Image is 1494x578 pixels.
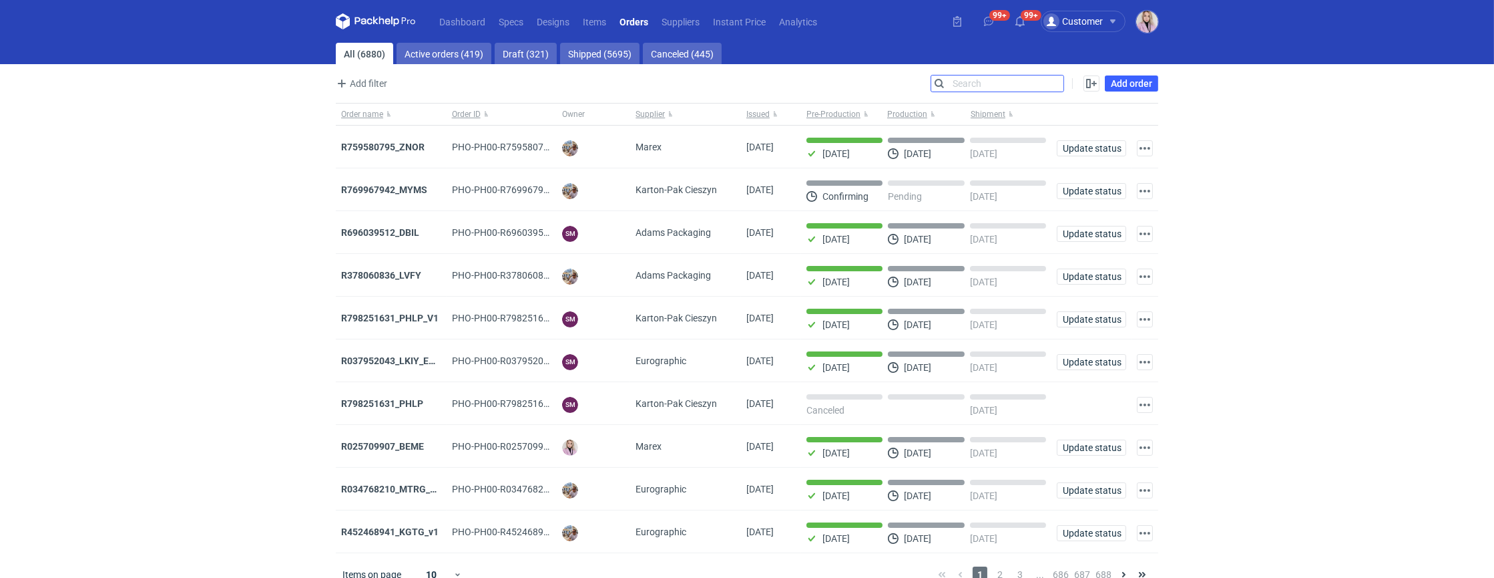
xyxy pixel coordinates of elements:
a: Specs [492,13,530,29]
button: Production [885,104,968,125]
p: [DATE] [970,533,997,544]
span: PHO-PH00-R034768210_MTRG_WCIR_XWSN [452,484,641,494]
strong: R025709907_BEME [341,441,424,452]
div: Karton-Pak Cieszyn [630,297,741,339]
span: PHO-PH00-R025709907_BEME [452,441,583,452]
button: Update status [1057,525,1126,541]
input: Search [931,76,1063,92]
figcaption: SM [562,354,578,370]
button: Actions [1137,482,1153,498]
span: PHO-PH00-R037952043_LKIY_EBJQ [452,355,605,366]
div: Eurographic [630,339,741,382]
a: Designs [530,13,576,29]
img: Klaudia Wiśniewska [562,440,578,456]
button: Actions [1137,183,1153,199]
button: 99+ [1009,11,1031,32]
div: Marex [630,126,741,168]
span: 19/08/2025 [746,527,774,537]
p: [DATE] [822,490,850,501]
span: Update status [1063,144,1120,153]
a: R769967942_MYMS [341,184,427,195]
div: Karton-Pak Cieszyn [630,168,741,211]
span: Adams Packaging [636,226,711,239]
svg: Packhelp Pro [336,13,416,29]
a: R034768210_MTRG_WCIR_XWSN [341,484,483,494]
img: Michał Palasek [562,183,578,199]
span: Shipment [971,109,1005,120]
span: 19/08/2025 [746,398,774,409]
p: [DATE] [822,234,850,245]
div: Customer [1043,13,1103,29]
p: [DATE] [970,277,997,287]
p: [DATE] [970,234,997,245]
span: PHO-PH00-R798251631_PHLP [452,398,582,409]
span: Update status [1063,315,1120,324]
button: Actions [1137,311,1153,327]
p: [DATE] [904,448,931,458]
p: Confirming [822,191,868,202]
span: 21/08/2025 [746,184,774,195]
p: [DATE] [970,362,997,373]
p: [DATE] [904,234,931,245]
span: PHO-PH00-R378060836_LVFY [452,270,579,281]
p: [DATE] [970,405,997,416]
span: Marex [636,440,662,453]
button: Update status [1057,269,1126,285]
a: Dashboard [433,13,492,29]
span: Eurographic [636,525,686,539]
figcaption: SM [562,397,578,413]
span: PHO-PH00-R798251631_PHLP_V1 [452,313,597,323]
div: Eurographic [630,468,741,511]
p: [DATE] [822,448,850,458]
span: Update status [1063,229,1120,239]
p: [DATE] [822,319,850,330]
p: [DATE] [904,277,931,287]
button: Update status [1057,440,1126,456]
p: Canceled [806,405,844,416]
button: Update status [1057,183,1126,199]
a: R798251631_PHLP_V1 [341,313,439,323]
figcaption: SM [562,311,578,327]
span: Add filter [334,76,387,92]
a: Analytics [772,13,824,29]
p: [DATE] [904,148,931,159]
a: Items [576,13,613,29]
a: R378060836_LVFY [341,270,421,281]
span: Issued [746,109,770,120]
span: Eurographic [636,354,686,368]
span: Karton-Pak Cieszyn [636,311,717,325]
p: [DATE] [904,490,931,501]
span: Update status [1063,486,1120,495]
button: Supplier [630,104,741,125]
span: Order name [341,109,383,120]
button: Update status [1057,482,1126,498]
p: [DATE] [904,362,931,373]
a: R037952043_LKIY_EBJQ [341,355,447,366]
div: Marex [630,425,741,468]
img: Michał Palasek [562,482,578,498]
span: Karton-Pak Cieszyn [636,183,717,196]
button: Pre-Production [801,104,885,125]
button: Add filter [333,76,388,92]
span: Update status [1063,186,1120,196]
span: 21/08/2025 [746,227,774,238]
a: Active orders (419) [397,43,491,64]
p: [DATE] [970,448,997,458]
button: Actions [1137,440,1153,456]
span: Update status [1063,443,1120,452]
a: R696039512_DBIL [341,227,419,238]
span: PHO-PH00-R759580795_ZNOR [452,142,583,152]
p: [DATE] [904,533,931,544]
img: Michał Palasek [562,269,578,285]
p: [DATE] [970,148,997,159]
span: Production [887,109,927,120]
p: Pending [888,191,922,202]
span: 20/08/2025 [746,270,774,281]
a: Add order [1105,76,1158,92]
a: Suppliers [655,13,706,29]
span: Owner [562,109,585,120]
